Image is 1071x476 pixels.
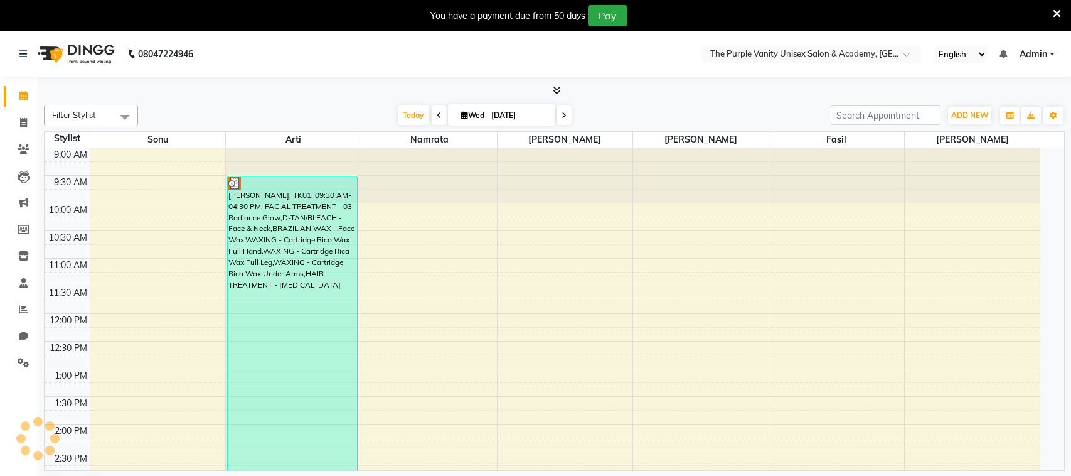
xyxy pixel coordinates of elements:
span: [PERSON_NAME] [633,132,768,148]
span: [PERSON_NAME] [905,132,1040,148]
span: Arti [226,132,361,148]
div: 1:30 PM [52,397,90,410]
div: 12:30 PM [47,342,90,355]
div: 9:30 AM [51,176,90,189]
span: Filter Stylist [52,110,96,120]
div: 11:00 AM [46,259,90,272]
span: Today [398,105,429,125]
b: 08047224946 [138,36,193,72]
input: Search Appointment [831,105,940,125]
span: sonu [90,132,225,148]
button: ADD NEW [948,107,991,124]
span: Fasil [769,132,904,148]
button: Pay [588,5,627,26]
div: 11:30 AM [46,286,90,300]
span: Wed [458,111,488,120]
span: ADD NEW [951,111,988,120]
input: 2025-09-03 [488,106,550,125]
div: 2:30 PM [52,452,90,465]
div: You have a payment due from 50 days [430,9,585,23]
div: 10:30 AM [46,231,90,244]
div: 10:00 AM [46,203,90,217]
span: Admin [1020,48,1047,61]
div: 12:00 PM [47,314,90,327]
div: 2:00 PM [52,425,90,438]
span: namrata [361,132,496,148]
img: logo [32,36,118,72]
span: [PERSON_NAME] [498,132,632,148]
div: 1:00 PM [52,369,90,382]
div: 9:00 AM [51,148,90,161]
div: Stylist [45,132,90,145]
